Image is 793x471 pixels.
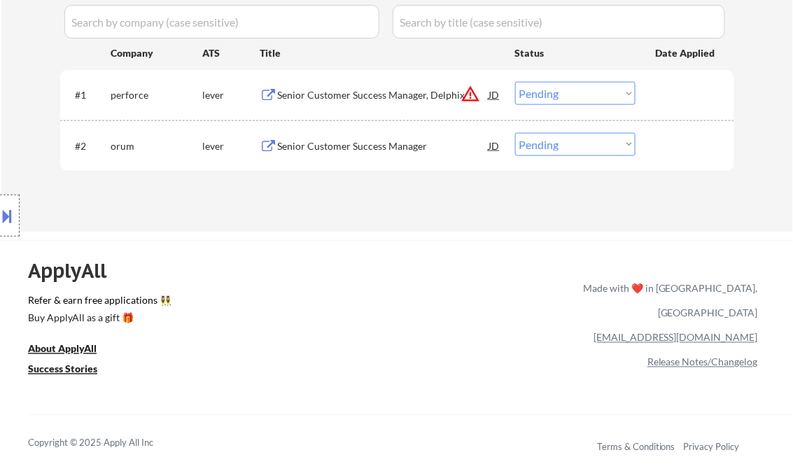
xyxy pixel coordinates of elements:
[393,5,725,38] input: Search by title (case sensitive)
[28,363,97,375] u: Success Stories
[488,133,502,158] div: JD
[260,46,502,60] div: Title
[597,442,675,453] a: Terms & Conditions
[28,342,116,359] a: About ApplyAll
[656,46,717,60] div: Date Applied
[28,437,189,451] div: Copyright © 2025 Apply All Inc
[64,5,379,38] input: Search by company (case sensitive)
[28,362,116,379] a: Success Stories
[647,356,758,368] a: Release Notes/Changelog
[278,139,489,153] div: Senior Customer Success Manager
[515,40,636,65] div: Status
[278,88,489,102] div: Senior Customer Success Manager, Delphix
[111,46,203,60] div: Company
[594,332,758,344] a: [EMAIL_ADDRESS][DOMAIN_NAME]
[203,46,260,60] div: ATS
[28,343,97,355] u: About ApplyAll
[577,276,758,325] div: Made with ❤️ in [GEOGRAPHIC_DATA], [GEOGRAPHIC_DATA]
[488,82,502,107] div: JD
[684,442,740,453] a: Privacy Policy
[461,84,481,104] button: warning_amber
